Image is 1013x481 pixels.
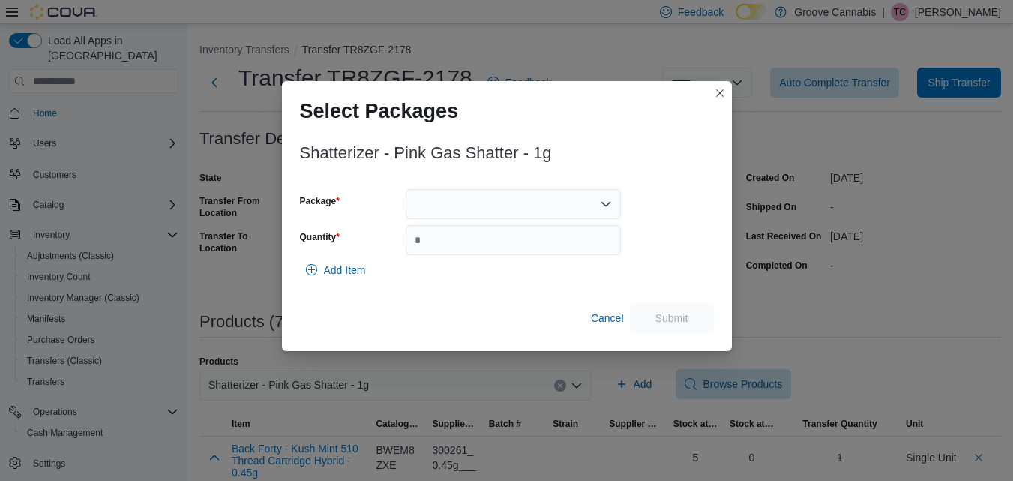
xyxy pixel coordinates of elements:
h1: Select Packages [300,99,459,123]
span: Add Item [324,263,366,278]
h3: Shatterizer - Pink Gas Shatter - 1g [300,144,552,162]
label: Package [300,195,340,207]
label: Quantity [300,231,340,243]
button: Add Item [300,255,372,285]
span: Cancel [591,311,624,326]
button: Cancel [585,303,630,333]
button: Submit [630,303,714,333]
button: Closes this modal window [711,84,729,102]
span: Submit [655,311,688,326]
button: Open list of options [600,198,612,210]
